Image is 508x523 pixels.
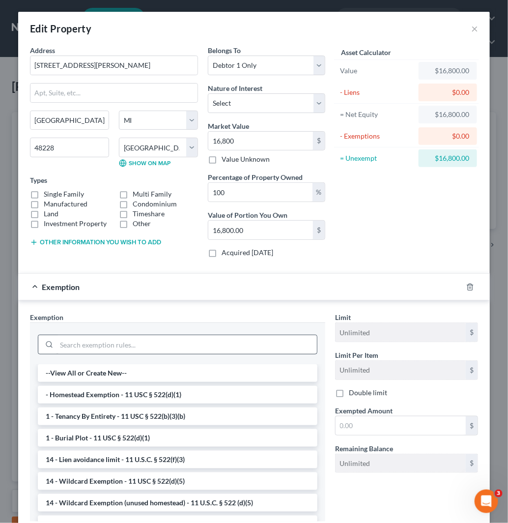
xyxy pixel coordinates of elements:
[466,323,478,342] div: $
[30,175,47,185] label: Types
[30,313,63,321] span: Exemption
[466,361,478,379] div: $
[335,407,393,415] span: Exempted Amount
[38,364,317,382] li: --View All or Create New--
[336,323,466,342] input: --
[56,335,317,354] input: Search exemption rules...
[336,416,466,435] input: 0.00
[30,111,109,130] input: Enter city...
[426,110,469,119] div: $16,800.00
[340,87,414,97] div: - Liens
[30,56,198,75] input: Enter address...
[208,210,287,220] label: Value of Portion You Own
[335,313,351,321] span: Limit
[208,183,312,202] input: 0.00
[340,153,414,163] div: = Unexempt
[426,131,469,141] div: $0.00
[222,248,273,258] label: Acquired [DATE]
[349,388,387,398] label: Double limit
[208,132,313,150] input: 0.00
[133,189,171,199] label: Multi Family
[38,451,317,468] li: 14 - Lien avoidance limit - 11 U.S.C. § 522(f)(3)
[30,22,91,35] div: Edit Property
[208,221,313,239] input: 0.00
[38,472,317,490] li: 14 - Wildcard Exemption - 11 USC § 522(d)(5)
[30,46,55,55] span: Address
[340,110,414,119] div: = Net Equity
[208,172,303,182] label: Percentage of Property Owned
[133,199,177,209] label: Condominium
[312,183,325,202] div: %
[313,221,325,239] div: $
[44,199,87,209] label: Manufactured
[30,238,161,246] button: Other information you wish to add
[335,350,378,360] label: Limit Per Item
[44,189,84,199] label: Single Family
[466,416,478,435] div: $
[340,131,414,141] div: - Exemptions
[38,386,317,404] li: - Homestead Exemption - 11 USC § 522(d)(1)
[38,407,317,425] li: 1 - Tenancy By Entirety - 11 USC § 522(b)(3)(b)
[426,87,469,97] div: $0.00
[495,490,503,497] span: 3
[44,219,107,229] label: Investment Property
[38,429,317,447] li: 1 - Burial Plot - 11 USC § 522(d)(1)
[471,23,478,34] button: ×
[208,83,262,93] label: Nature of Interest
[336,454,466,473] input: --
[222,154,270,164] label: Value Unknown
[44,209,58,219] label: Land
[30,138,109,157] input: Enter zip...
[340,66,414,76] div: Value
[475,490,498,513] iframe: Intercom live chat
[133,219,151,229] label: Other
[38,494,317,512] li: 14 - Wildcard Exemption (unused homestead) - 11 U.S.C. § 522 (d)(5)
[336,361,466,379] input: --
[42,282,80,291] span: Exemption
[133,209,165,219] label: Timeshare
[313,132,325,150] div: $
[119,159,170,167] a: Show on Map
[30,84,198,102] input: Apt, Suite, etc...
[426,66,469,76] div: $16,800.00
[341,47,391,58] label: Asset Calculator
[466,454,478,473] div: $
[208,46,241,55] span: Belongs To
[208,121,249,131] label: Market Value
[426,153,469,163] div: $16,800.00
[335,443,393,454] label: Remaining Balance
